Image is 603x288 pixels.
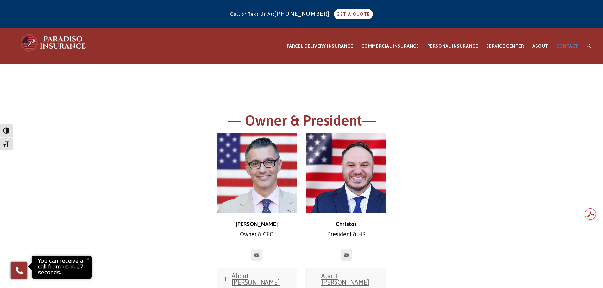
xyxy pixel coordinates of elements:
span: PERSONAL INSURANCE [427,44,478,49]
a: GET A QUOTE [334,9,373,19]
img: Christos_500x500 [306,133,386,213]
img: Phone icon [14,265,24,275]
a: [PHONE_NUMBER] [274,10,333,17]
span: CONTACT [556,44,578,49]
a: PERSONAL INSURANCE [423,29,482,64]
a: CONTACT [552,29,582,64]
a: PARCEL DELIVERY INSURANCE [283,29,357,64]
a: COMMERCIAL INSURANCE [357,29,423,64]
strong: [PERSON_NAME] [236,221,278,227]
span: COMMERCIAL INSURANCE [361,44,419,49]
span: SERVICE CENTER [486,44,524,49]
a: SERVICE CENTER [482,29,528,64]
p: You can receive a call from us in 27 seconds. [33,257,90,277]
p: Owner & CEO [217,219,297,240]
button: Close [81,252,95,266]
p: President & HR [306,219,386,240]
a: ABOUT [528,29,552,64]
img: Paradiso Insurance [19,33,89,52]
span: ABOUT [532,44,548,49]
h1: — Owner & President— [128,111,476,133]
img: chris-500x500 (1) [217,133,297,213]
span: About [PERSON_NAME] [321,272,369,286]
span: About [PERSON_NAME] [232,272,280,286]
strong: Christos [336,221,357,227]
span: Call or Text Us At: [230,12,274,17]
span: PARCEL DELIVERY INSURANCE [287,44,353,49]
